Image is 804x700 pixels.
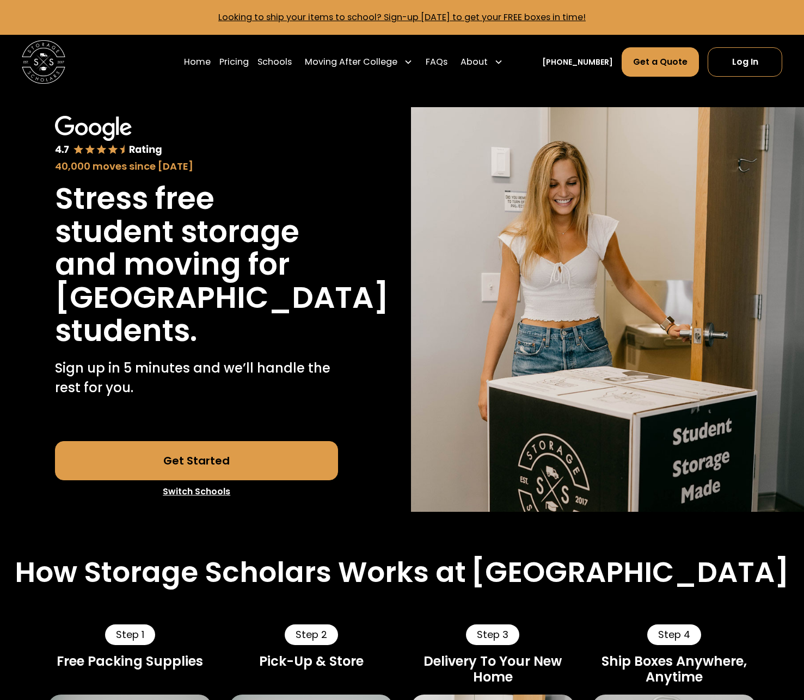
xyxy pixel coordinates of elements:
[55,116,162,157] img: Google 4.7 star rating
[708,47,782,77] a: Log In
[300,47,417,77] div: Moving After College
[55,314,197,348] h1: students.
[22,40,65,84] img: Storage Scholars main logo
[257,47,292,77] a: Schools
[55,480,338,503] a: Switch Schools
[461,55,488,69] div: About
[542,57,613,68] a: [PHONE_NUMBER]
[592,654,756,685] div: Ship Boxes Anywhere, Anytime
[55,281,389,314] h1: [GEOGRAPHIC_DATA]
[55,159,338,174] div: 40,000 moves since [DATE]
[426,47,447,77] a: FAQs
[15,555,466,590] h2: How Storage Scholars Works at
[647,624,701,645] div: Step 4
[471,555,789,590] h2: [GEOGRAPHIC_DATA]
[466,624,519,645] div: Step 3
[411,107,804,512] img: Storage Scholars will have everything waiting for you in your room when you arrive to campus.
[55,182,338,281] h1: Stress free student storage and moving for
[229,654,393,670] div: Pick-Up & Store
[456,47,507,77] div: About
[48,654,212,670] div: Free Packing Supplies
[55,358,338,398] p: Sign up in 5 minutes and we’ll handle the rest for you.
[411,654,575,685] div: Delivery To Your New Home
[184,47,211,77] a: Home
[622,47,699,77] a: Get a Quote
[105,624,155,645] div: Step 1
[55,441,338,480] a: Get Started
[305,55,397,69] div: Moving After College
[219,47,249,77] a: Pricing
[218,11,586,23] a: Looking to ship your items to school? Sign-up [DATE] to get your FREE boxes in time!
[285,624,338,645] div: Step 2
